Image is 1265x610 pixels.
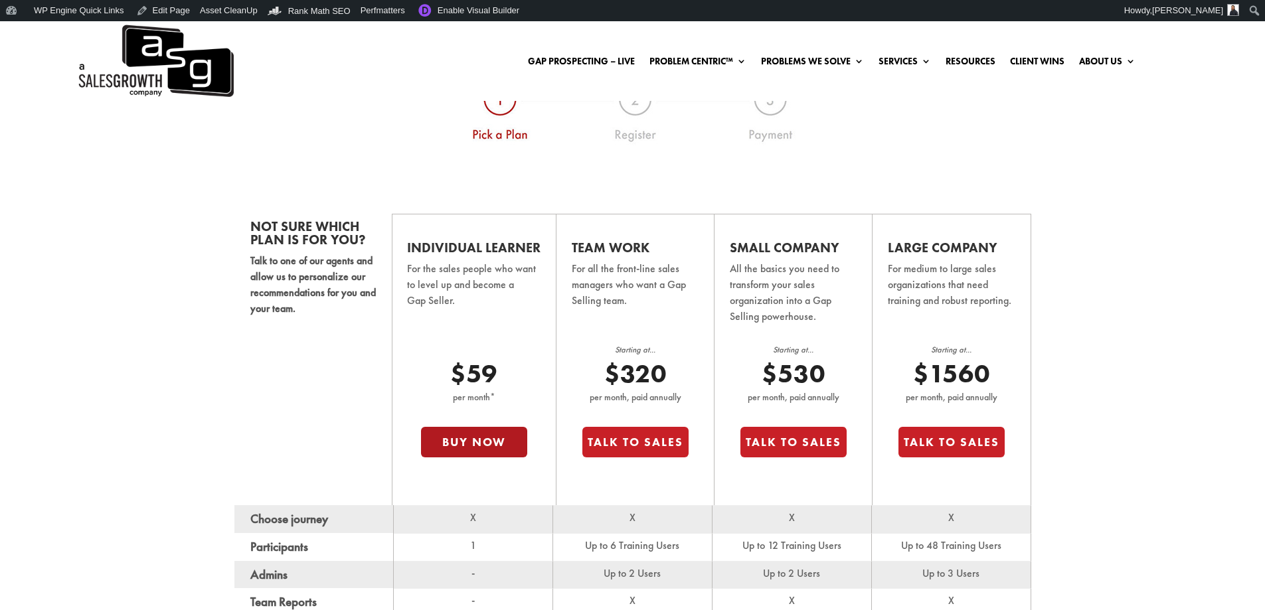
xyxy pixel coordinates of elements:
h2: Large Company [888,241,1015,261]
a: Problems We Solve [761,56,864,71]
span: Rank Math SEO [288,6,351,16]
span: X [630,510,635,524]
p: All the basics you need to transform your sales organization into a Gap Selling powerhouse. [730,261,857,343]
img: tab_keywords_by_traffic_grey.svg [132,84,143,94]
p: Starting at... [740,343,847,358]
button: Talk to Sales [582,427,689,457]
p: $59 [421,358,527,390]
a: Gap Prospecting – LIVE [528,56,635,71]
th: Participants [234,533,394,561]
p: $320 [582,358,689,390]
span: [PERSON_NAME] [1152,5,1223,15]
td: Up to 3 Users [872,561,1031,589]
img: pick-a-plan [467,76,799,146]
td: Up to 6 Training Users [553,533,713,561]
td: 1 [394,533,553,561]
p: $1560 [898,358,1005,390]
td: Up to 12 Training Users [713,533,872,561]
td: Up to 48 Training Users [872,533,1031,561]
p: per month, paid annually [898,390,1005,406]
div: v 4.0.25 [37,21,65,32]
button: Buy Now [421,427,527,457]
p: per month, paid annually [582,390,689,406]
h2: Team Work [572,241,699,261]
button: Talk to Sales [740,427,847,457]
a: Resources [946,56,995,71]
span: X [470,510,476,524]
td: - [394,561,553,589]
p: Talk to one of our agents and allow us to personalize our recommendations for you and your team. [250,253,376,316]
a: Client Wins [1010,56,1064,71]
span: X [789,510,795,524]
img: website_grey.svg [21,35,32,45]
img: ASG Co. Logo [76,21,234,101]
h2: Not sure which plan is for you? [250,220,376,253]
a: A Sales Growth Company Logo [76,21,234,101]
div: Domain: [DOMAIN_NAME] [35,35,146,45]
td: Up to 2 Users [713,561,872,589]
p: per month* [421,390,527,406]
div: Keywords by Traffic [147,85,224,94]
p: $530 [740,358,847,390]
img: logo_orange.svg [21,21,32,32]
a: Problem Centric™ [649,56,746,71]
p: Starting at... [898,343,1005,358]
p: Starting at... [582,343,689,358]
h2: Small Company [730,241,857,261]
td: Up to 2 Users [553,561,713,589]
th: Choose journey [234,505,394,533]
h2: Individual Learner [407,241,541,261]
div: Domain Overview [50,85,119,94]
span: X [948,510,954,524]
p: per month, paid annually [740,390,847,406]
p: For medium to large sales organizations that need training and robust reporting. [888,261,1015,327]
p: For all the front-line sales managers who want a Gap Selling team. [572,261,699,327]
a: About Us [1079,56,1136,71]
span: X [948,593,954,607]
th: Admins [234,561,394,589]
img: tab_domain_overview_orange.svg [36,84,46,94]
p: For the sales people who want to level up and become a Gap Seller. [407,261,541,327]
a: Services [879,56,931,71]
button: Talk to Sales [898,427,1005,457]
span: X [789,593,795,607]
span: X [630,593,635,607]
